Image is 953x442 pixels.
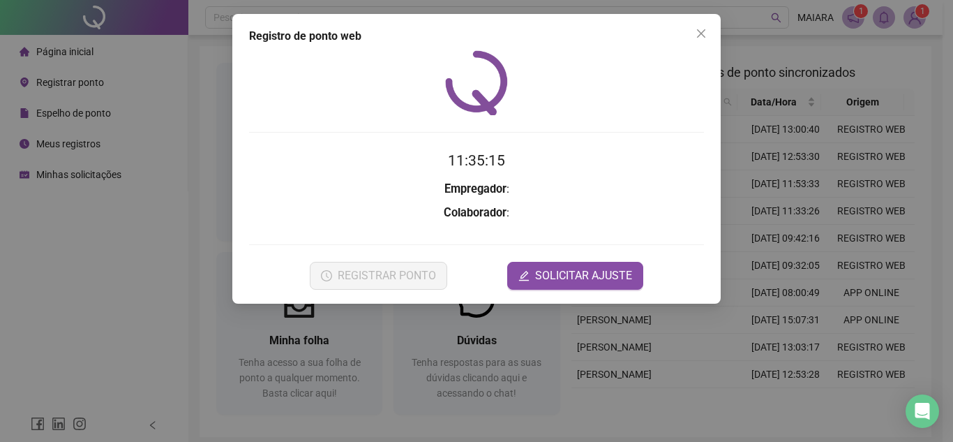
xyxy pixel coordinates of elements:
[249,204,704,222] h3: :
[249,28,704,45] div: Registro de ponto web
[906,395,939,428] div: Open Intercom Messenger
[448,152,505,169] time: 11:35:15
[444,206,506,219] strong: Colaborador
[249,180,704,198] h3: :
[310,262,447,290] button: REGISTRAR PONTO
[696,28,707,39] span: close
[507,262,643,290] button: editSOLICITAR AJUSTE
[518,270,530,281] span: edit
[535,267,632,284] span: SOLICITAR AJUSTE
[444,182,506,196] strong: Empregador
[445,50,508,115] img: QRPoint
[690,22,712,45] button: Close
